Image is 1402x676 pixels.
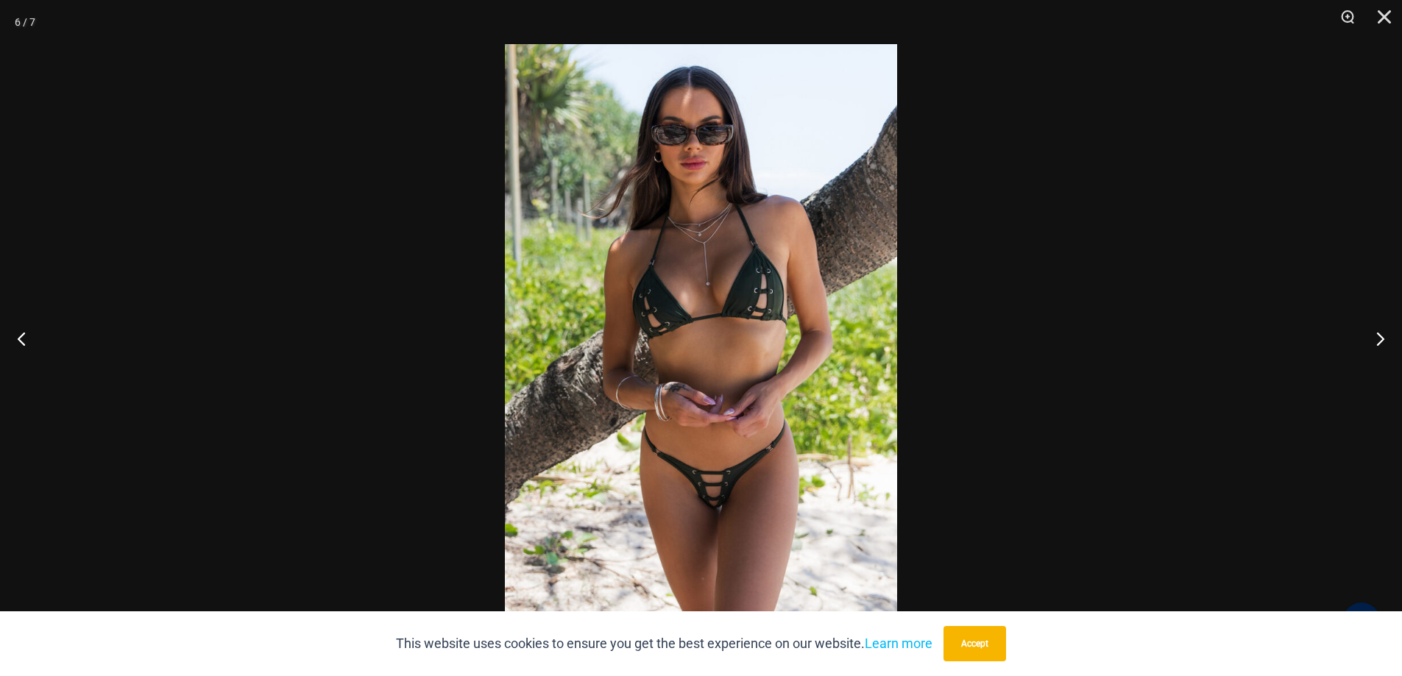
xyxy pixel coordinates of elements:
[505,44,897,632] img: Link Army 3070 Tri Top 2031 Cheeky 02
[396,633,932,655] p: This website uses cookies to ensure you get the best experience on our website.
[1347,302,1402,375] button: Next
[865,636,932,651] a: Learn more
[15,11,35,33] div: 6 / 7
[943,626,1006,661] button: Accept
